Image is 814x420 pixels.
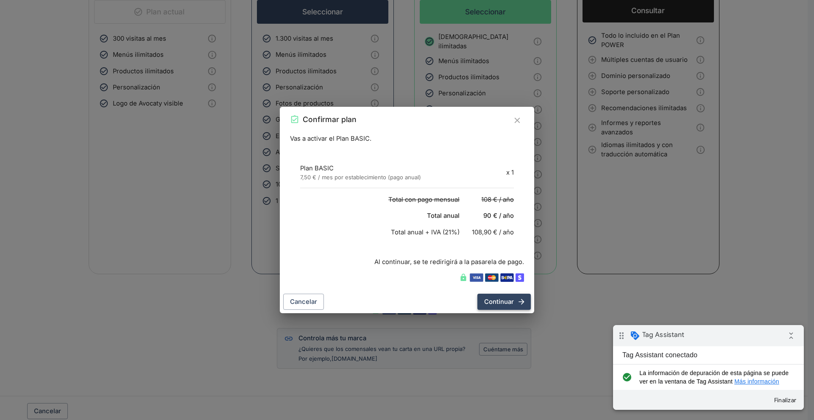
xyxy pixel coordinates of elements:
p: Al continuar, se te redirigirá a la pasarela de pago. [290,257,524,267]
img: Mastercard [485,273,499,282]
button: Finalizar [157,67,187,83]
button: Continuar [477,294,531,310]
img: Visa [470,273,483,282]
p: 90 € / año [463,211,514,220]
button: Cerrar [510,114,524,127]
p: Total con pago mensual [300,195,460,204]
div: x 1 [493,164,514,181]
i: check_circle [7,44,21,61]
span: Tag Assistant [29,6,71,14]
h2: Confirmar plan [303,114,357,125]
p: 108 € / año [463,195,514,204]
img: Stripe [516,273,524,282]
span: La información de depuración de esta página se puede ver en la ventana de Tag Assistant [26,44,177,61]
i: Contraer insignia de depuración [170,2,187,19]
p: Plan BASIC [300,164,490,173]
p: Total anual + IVA (21%) [300,228,460,237]
p: 7,50 € / mes por establecimiento (pago anual) [300,173,490,181]
p: Total anual [300,211,460,220]
p: 108,90 € / año [463,228,514,237]
a: Más información [121,53,166,60]
button: Cancelar [283,294,324,310]
p: Vas a activar el Plan BASIC. [290,134,524,143]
